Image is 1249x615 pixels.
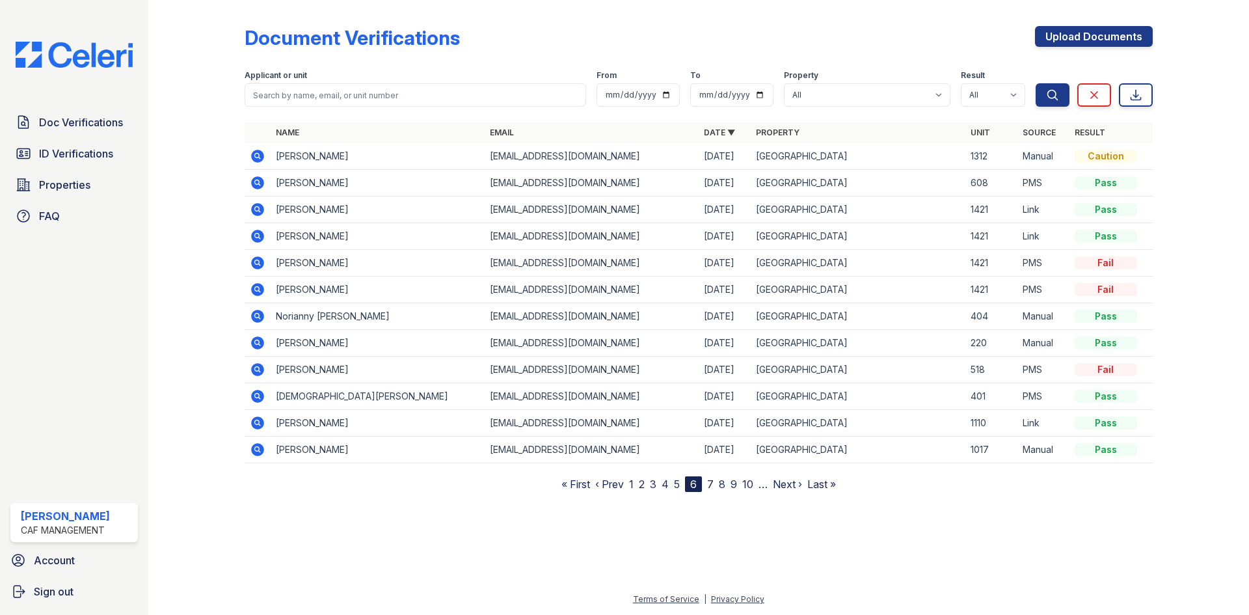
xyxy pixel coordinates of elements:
[965,143,1017,170] td: 1312
[629,478,634,491] a: 1
[595,478,624,491] a: ‹ Prev
[1075,417,1137,430] div: Pass
[271,223,485,250] td: [PERSON_NAME]
[742,478,753,491] a: 10
[965,383,1017,410] td: 401
[807,478,836,491] a: Last »
[699,197,751,223] td: [DATE]
[699,250,751,277] td: [DATE]
[1017,250,1069,277] td: PMS
[485,437,699,463] td: [EMAIL_ADDRESS][DOMAIN_NAME]
[1075,150,1137,163] div: Caution
[1017,330,1069,357] td: Manual
[784,70,818,81] label: Property
[1075,443,1137,456] div: Pass
[485,170,699,197] td: [EMAIL_ADDRESS][DOMAIN_NAME]
[271,277,485,303] td: [PERSON_NAME]
[756,128,799,137] a: Property
[1017,303,1069,330] td: Manual
[1035,26,1153,47] a: Upload Documents
[5,579,143,605] a: Sign out
[597,70,617,81] label: From
[271,250,485,277] td: [PERSON_NAME]
[971,128,990,137] a: Unit
[485,330,699,357] td: [EMAIL_ADDRESS][DOMAIN_NAME]
[674,478,680,491] a: 5
[751,223,965,250] td: [GEOGRAPHIC_DATA]
[731,478,737,491] a: 9
[699,303,751,330] td: [DATE]
[485,383,699,410] td: [EMAIL_ADDRESS][DOMAIN_NAME]
[719,478,725,491] a: 8
[485,357,699,383] td: [EMAIL_ADDRESS][DOMAIN_NAME]
[699,437,751,463] td: [DATE]
[1075,363,1137,376] div: Fail
[751,410,965,437] td: [GEOGRAPHIC_DATA]
[751,277,965,303] td: [GEOGRAPHIC_DATA]
[10,141,138,167] a: ID Verifications
[485,277,699,303] td: [EMAIL_ADDRESS][DOMAIN_NAME]
[1075,336,1137,349] div: Pass
[1075,176,1137,189] div: Pass
[1017,277,1069,303] td: PMS
[10,109,138,135] a: Doc Verifications
[704,128,735,137] a: Date ▼
[485,143,699,170] td: [EMAIL_ADDRESS][DOMAIN_NAME]
[707,478,714,491] a: 7
[271,197,485,223] td: [PERSON_NAME]
[965,250,1017,277] td: 1421
[1075,310,1137,323] div: Pass
[961,70,985,81] label: Result
[271,437,485,463] td: [PERSON_NAME]
[245,83,586,107] input: Search by name, email, or unit number
[751,303,965,330] td: [GEOGRAPHIC_DATA]
[650,478,656,491] a: 3
[271,383,485,410] td: [DEMOGRAPHIC_DATA][PERSON_NAME]
[485,197,699,223] td: [EMAIL_ADDRESS][DOMAIN_NAME]
[245,70,307,81] label: Applicant or unit
[759,476,768,492] span: …
[639,478,645,491] a: 2
[1075,230,1137,243] div: Pass
[699,170,751,197] td: [DATE]
[39,177,90,193] span: Properties
[39,208,60,224] span: FAQ
[699,330,751,357] td: [DATE]
[965,410,1017,437] td: 1110
[965,197,1017,223] td: 1421
[34,584,74,599] span: Sign out
[965,437,1017,463] td: 1017
[699,143,751,170] td: [DATE]
[690,70,701,81] label: To
[1017,170,1069,197] td: PMS
[271,303,485,330] td: Norianny [PERSON_NAME]
[490,128,514,137] a: Email
[34,553,75,568] span: Account
[751,437,965,463] td: [GEOGRAPHIC_DATA]
[751,197,965,223] td: [GEOGRAPHIC_DATA]
[773,478,802,491] a: Next ›
[485,303,699,330] td: [EMAIL_ADDRESS][DOMAIN_NAME]
[685,476,702,492] div: 6
[965,357,1017,383] td: 518
[965,170,1017,197] td: 608
[561,478,590,491] a: « First
[699,357,751,383] td: [DATE]
[485,410,699,437] td: [EMAIL_ADDRESS][DOMAIN_NAME]
[751,357,965,383] td: [GEOGRAPHIC_DATA]
[1075,283,1137,296] div: Fail
[633,594,699,604] a: Terms of Service
[485,223,699,250] td: [EMAIL_ADDRESS][DOMAIN_NAME]
[751,250,965,277] td: [GEOGRAPHIC_DATA]
[965,303,1017,330] td: 404
[271,410,485,437] td: [PERSON_NAME]
[699,410,751,437] td: [DATE]
[245,26,460,49] div: Document Verifications
[21,508,110,524] div: [PERSON_NAME]
[271,170,485,197] td: [PERSON_NAME]
[751,330,965,357] td: [GEOGRAPHIC_DATA]
[711,594,764,604] a: Privacy Policy
[965,330,1017,357] td: 220
[1075,203,1137,216] div: Pass
[662,478,669,491] a: 4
